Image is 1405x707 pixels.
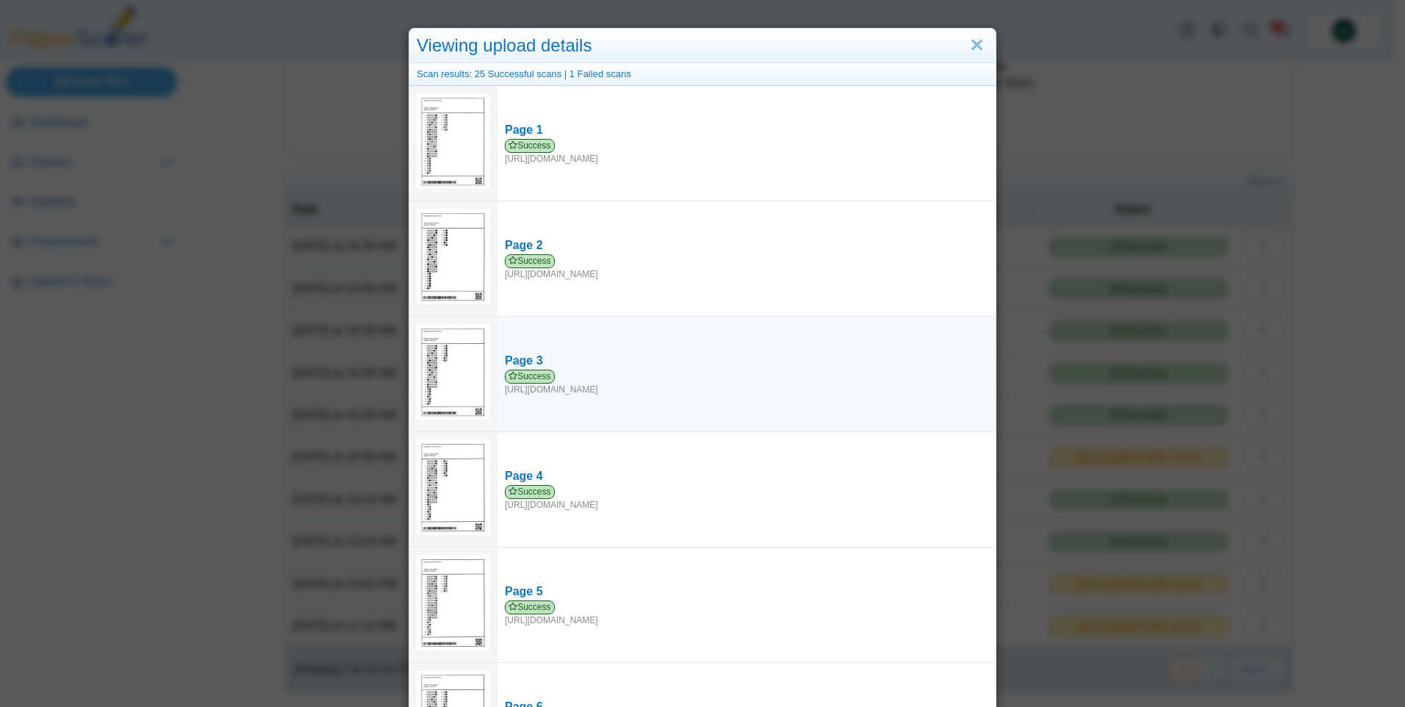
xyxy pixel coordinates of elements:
a: Page 1 Success [URL][DOMAIN_NAME] [497,115,996,172]
div: Page 5 [505,584,988,600]
div: [URL][DOMAIN_NAME] [505,485,988,512]
div: [URL][DOMAIN_NAME] [505,600,988,627]
img: 3181893_OCTOBER_6_2025T14_37_13_386000000.jpeg [417,209,490,304]
div: Page 4 [505,468,988,484]
a: Page 2 Success [URL][DOMAIN_NAME] [497,230,996,287]
div: Page 1 [505,122,988,138]
span: Success [505,370,555,384]
img: 3181913_OCTOBER_6_2025T14_37_12_747000000.jpeg [417,324,490,420]
img: 3181916_OCTOBER_6_2025T14_37_27_683000000.jpeg [417,555,490,650]
div: Viewing upload details [409,29,996,63]
a: Page 4 Success [URL][DOMAIN_NAME] [497,461,996,518]
span: Success [505,485,555,499]
img: 3181896_OCTOBER_6_2025T14_37_24_315000000.jpeg [417,93,490,189]
a: Page 3 Success [URL][DOMAIN_NAME] [497,345,996,403]
span: Success [505,139,555,153]
div: Page 2 [505,237,988,254]
div: [URL][DOMAIN_NAME] [505,370,988,396]
span: Success [505,254,555,268]
div: [URL][DOMAIN_NAME] [505,139,988,165]
a: Close [966,33,988,58]
div: [URL][DOMAIN_NAME] [505,254,988,281]
div: Page 3 [505,353,988,369]
a: Page 5 Success [URL][DOMAIN_NAME] [497,576,996,634]
img: 3181901_OCTOBER_6_2025T14_37_29_475000000.jpeg [417,439,490,535]
div: Scan results: 25 Successful scans | 1 Failed scans [409,63,996,86]
span: Success [505,600,555,614]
